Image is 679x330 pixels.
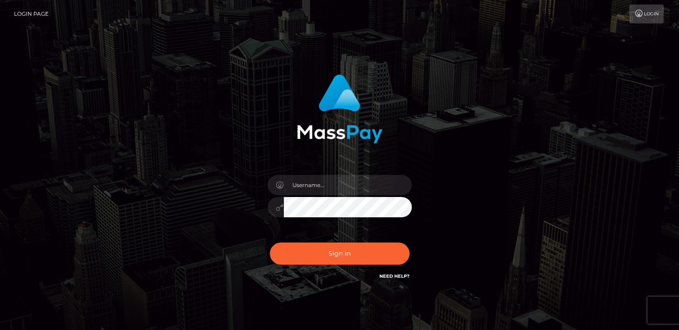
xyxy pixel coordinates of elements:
img: MassPay Login [297,74,383,143]
input: Username... [284,175,412,195]
a: Need Help? [379,273,410,279]
a: Login Page [14,5,49,23]
a: Login [629,5,664,23]
button: Sign in [270,243,410,265]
